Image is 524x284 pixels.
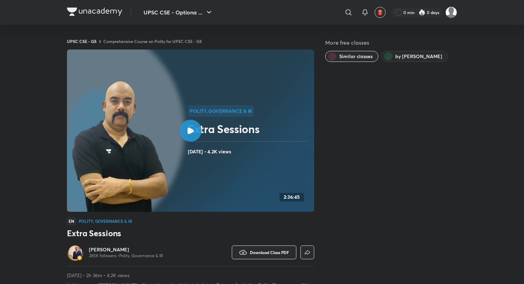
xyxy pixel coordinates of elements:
span: Similar classes [339,53,373,60]
img: Avatar [68,245,82,259]
img: avatar [377,9,383,15]
p: [DATE] • 2h 36m • 4.2K views [67,272,314,279]
button: Download Class PDF [232,245,296,259]
img: Company Logo [67,8,122,16]
button: avatar [375,7,386,18]
span: EN [67,217,76,225]
button: by Dr Sidharth Arora [381,51,448,62]
span: Download Class PDF [250,250,289,255]
h4: 2:36:45 [284,194,300,200]
a: Avatarbadge [67,244,83,261]
a: [PERSON_NAME] [89,246,163,253]
a: Comprehensive Course on Polity for UPSC CSE - GS [103,39,202,44]
a: Company Logo [67,8,122,18]
button: Similar classes [325,51,378,62]
h2: Extra Sessions [188,122,311,136]
button: UPSC CSE - Optiona ... [139,6,217,19]
h5: More free classes [325,39,457,47]
h3: Extra Sessions [67,228,314,239]
img: streak [419,9,425,16]
p: 285K followers • Polity, Governance & IR [89,253,163,259]
img: badge [77,255,82,260]
span: by Dr Sidharth Arora [395,53,442,60]
img: Amrendra sharma [445,7,457,18]
h4: Polity, Governance & IR [79,219,132,223]
a: UPSC CSE - GS [67,39,96,44]
h4: [DATE] • 4.2K views [188,147,311,156]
